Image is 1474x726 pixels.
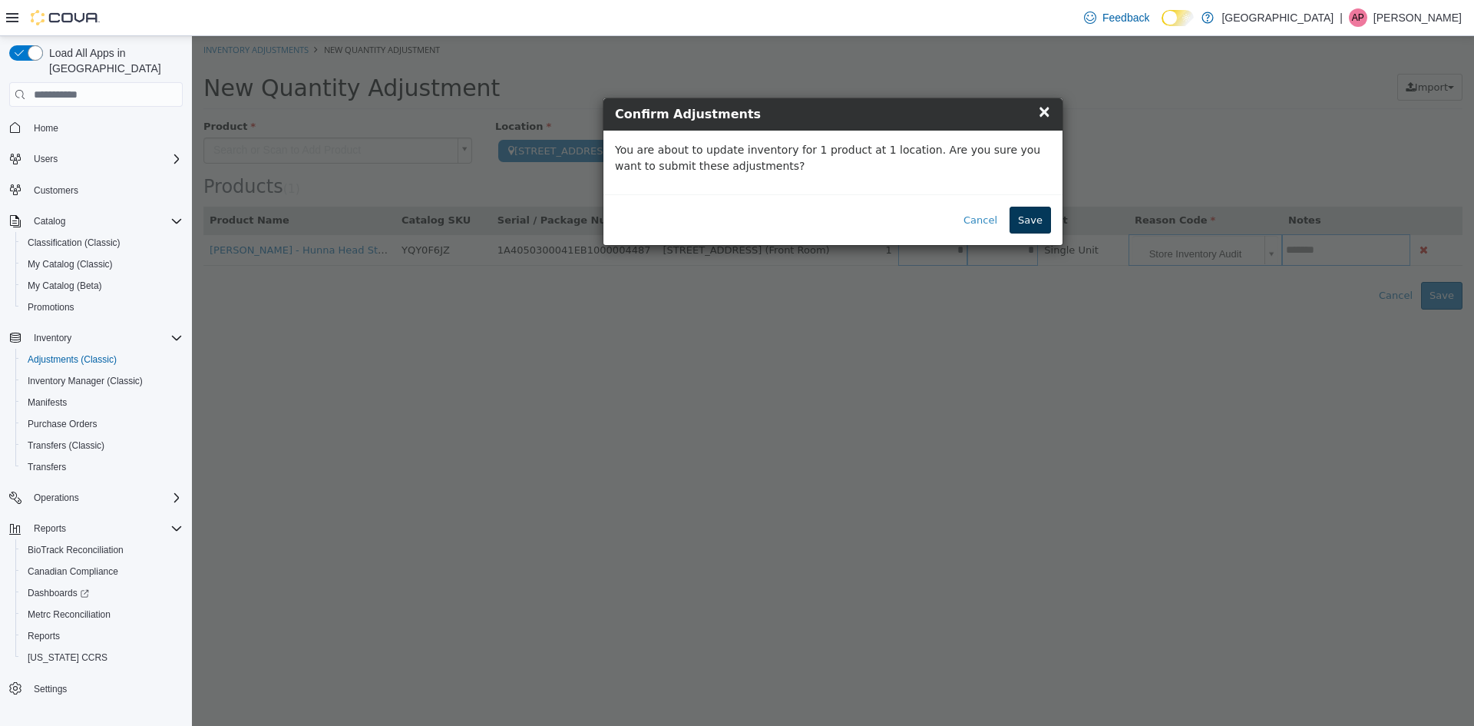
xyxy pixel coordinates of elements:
[21,415,183,433] span: Purchase Orders
[34,184,78,197] span: Customers
[15,413,189,435] button: Purchase Orders
[28,439,104,452] span: Transfers (Classic)
[15,647,189,668] button: [US_STATE] CCRS
[34,683,67,695] span: Settings
[28,212,71,230] button: Catalog
[28,375,143,387] span: Inventory Manager (Classic)
[28,418,97,430] span: Purchase Orders
[28,651,107,664] span: [US_STATE] CCRS
[28,353,117,366] span: Adjustments (Classic)
[3,327,189,349] button: Inventory
[15,232,189,254] button: Classification (Classic)
[21,541,130,559] a: BioTrack Reconciliation
[28,301,74,313] span: Promotions
[21,562,183,581] span: Canadian Compliance
[15,297,189,318] button: Promotions
[763,171,814,198] button: Cancel
[28,237,121,249] span: Classification (Classic)
[21,277,108,295] a: My Catalog (Beta)
[21,648,114,667] a: [US_STATE] CCRS
[3,487,189,509] button: Operations
[28,150,183,168] span: Users
[21,350,123,369] a: Adjustments (Classic)
[845,66,859,85] span: ×
[15,456,189,478] button: Transfers
[28,630,60,642] span: Reports
[28,565,118,578] span: Canadian Compliance
[28,181,183,200] span: Customers
[21,393,183,412] span: Manifests
[1102,10,1149,25] span: Feedback
[3,518,189,539] button: Reports
[28,181,84,200] a: Customers
[21,627,183,645] span: Reports
[34,522,66,535] span: Reports
[21,372,183,390] span: Inventory Manager (Classic)
[21,372,149,390] a: Inventory Manager (Classic)
[21,255,119,273] a: My Catalog (Classic)
[34,122,58,134] span: Home
[31,10,100,25] img: Cova
[28,608,111,621] span: Metrc Reconciliation
[1162,26,1162,27] span: Dark Mode
[28,396,67,409] span: Manifests
[28,461,66,473] span: Transfers
[21,458,72,476] a: Transfers
[21,605,117,624] a: Metrc Reconciliation
[28,150,64,168] button: Users
[21,298,81,317] a: Promotions
[21,648,183,667] span: Washington CCRS
[34,215,65,227] span: Catalog
[15,604,189,625] button: Metrc Reconciliation
[15,254,189,275] button: My Catalog (Classic)
[28,212,183,230] span: Catalog
[15,275,189,297] button: My Catalog (Beta)
[28,519,72,538] button: Reports
[28,587,89,599] span: Dashboards
[28,280,102,292] span: My Catalog (Beta)
[21,298,183,317] span: Promotions
[3,179,189,201] button: Customers
[28,329,78,347] button: Inventory
[21,605,183,624] span: Metrc Reconciliation
[21,541,183,559] span: BioTrack Reconciliation
[1373,8,1462,27] p: [PERSON_NAME]
[15,370,189,392] button: Inventory Manager (Classic)
[15,625,189,647] button: Reports
[28,258,113,270] span: My Catalog (Classic)
[34,492,79,504] span: Operations
[21,350,183,369] span: Adjustments (Classic)
[28,544,124,556] span: BioTrack Reconciliation
[15,539,189,561] button: BioTrack Reconciliation
[28,680,73,698] a: Settings
[3,678,189,700] button: Settings
[21,584,183,602] span: Dashboards
[818,171,859,198] button: Save
[21,584,95,602] a: Dashboards
[21,562,124,581] a: Canadian Compliance
[21,234,183,252] span: Classification (Classic)
[21,627,66,645] a: Reports
[28,489,85,507] button: Operations
[1349,8,1367,27] div: Alyssa Poage
[34,332,71,344] span: Inventory
[34,153,58,165] span: Users
[3,116,189,138] button: Home
[21,234,127,252] a: Classification (Classic)
[1078,2,1155,33] a: Feedback
[28,679,183,698] span: Settings
[21,415,104,433] a: Purchase Orders
[15,582,189,604] a: Dashboards
[28,119,64,138] a: Home
[21,255,183,273] span: My Catalog (Classic)
[15,561,189,582] button: Canadian Compliance
[28,489,183,507] span: Operations
[28,329,183,347] span: Inventory
[21,436,183,455] span: Transfers (Classic)
[21,458,183,476] span: Transfers
[15,435,189,456] button: Transfers (Classic)
[21,277,183,295] span: My Catalog (Beta)
[28,118,183,137] span: Home
[1352,8,1364,27] span: AP
[423,106,859,138] p: You are about to update inventory for 1 product at 1 location. Are you sure you want to submit th...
